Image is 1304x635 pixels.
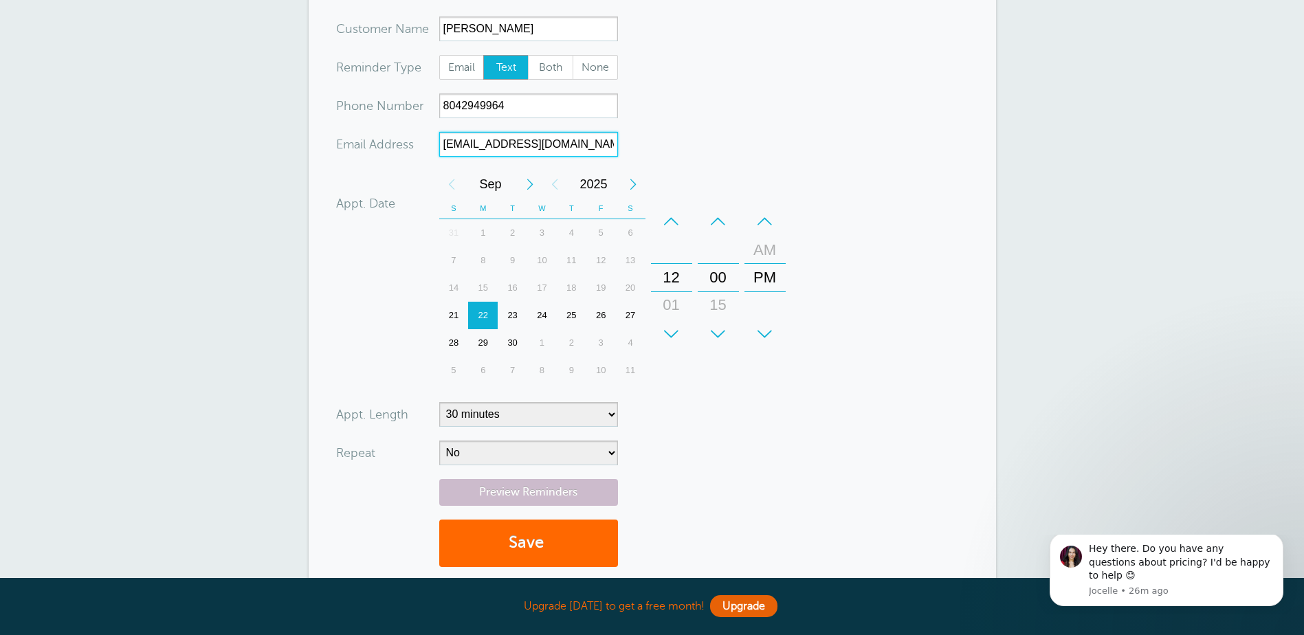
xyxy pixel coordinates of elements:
[527,247,557,274] div: Wednesday, September 10
[749,264,782,291] div: PM
[529,56,573,79] span: Both
[616,329,645,357] div: Saturday, October 4
[358,23,405,35] span: tomer N
[498,198,527,219] th: T
[527,357,557,384] div: 8
[557,274,586,302] div: 18
[702,264,735,291] div: 00
[439,55,485,80] label: Email
[439,274,469,302] div: 14
[557,357,586,384] div: 9
[468,357,498,384] div: Monday, October 6
[439,302,469,329] div: 21
[586,357,616,384] div: Friday, October 10
[557,219,586,247] div: Thursday, September 4
[573,55,618,80] label: None
[542,170,567,198] div: Previous Year
[336,138,360,151] span: Ema
[586,274,616,302] div: Friday, September 19
[439,329,469,357] div: Sunday, September 28
[468,302,498,329] div: 22
[527,198,557,219] th: W
[518,170,542,198] div: Next Month
[527,329,557,357] div: 1
[498,302,527,329] div: 23
[698,208,739,348] div: Minutes
[60,8,244,48] div: Hey there. Do you have any questions about pricing? I'd be happy to help 😊
[439,329,469,357] div: 28
[655,291,688,319] div: 01
[710,595,777,617] a: Upgrade
[557,357,586,384] div: Thursday, October 9
[557,329,586,357] div: 2
[439,357,469,384] div: Sunday, October 5
[527,329,557,357] div: Wednesday, October 1
[336,197,395,210] label: Appt. Date
[439,520,618,567] button: Save
[586,198,616,219] th: F
[527,302,557,329] div: 24
[498,219,527,247] div: Tuesday, September 2
[616,247,645,274] div: Saturday, September 13
[483,55,529,80] label: Text
[468,198,498,219] th: M
[586,329,616,357] div: Friday, October 3
[468,302,498,329] div: Today, Monday, September 22
[527,302,557,329] div: Wednesday, September 24
[60,50,244,63] p: Message from Jocelle, sent 26m ago
[557,302,586,329] div: 25
[527,219,557,247] div: 3
[468,219,498,247] div: Monday, September 1
[586,274,616,302] div: 19
[468,357,498,384] div: 6
[468,274,498,302] div: 15
[498,329,527,357] div: Tuesday, September 30
[440,56,484,79] span: Email
[616,329,645,357] div: 4
[621,170,645,198] div: Next Year
[702,291,735,319] div: 15
[336,61,421,74] label: Reminder Type
[439,357,469,384] div: 5
[468,247,498,274] div: Monday, September 8
[498,219,527,247] div: 2
[468,329,498,357] div: Monday, September 29
[557,219,586,247] div: 4
[468,274,498,302] div: Monday, September 15
[616,274,645,302] div: Saturday, September 20
[439,132,618,157] input: Optional
[60,8,244,48] div: Message content
[498,357,527,384] div: Tuesday, October 7
[309,592,996,621] div: Upgrade [DATE] to get a free month!
[567,170,621,198] span: 2025
[527,357,557,384] div: Wednesday, October 8
[31,11,53,33] img: Profile image for Jocelle
[336,100,359,112] span: Pho
[655,319,688,346] div: 02
[527,247,557,274] div: 10
[464,170,518,198] span: September
[498,274,527,302] div: 16
[702,319,735,346] div: 30
[616,357,645,384] div: 11
[586,302,616,329] div: Friday, September 26
[616,198,645,219] th: S
[616,219,645,247] div: 6
[468,329,498,357] div: 29
[484,56,528,79] span: Text
[655,264,688,291] div: 12
[586,219,616,247] div: 5
[557,247,586,274] div: Thursday, September 11
[1029,535,1304,614] iframe: Intercom notifications message
[616,357,645,384] div: Saturday, October 11
[557,329,586,357] div: Thursday, October 2
[468,247,498,274] div: 8
[439,219,469,247] div: Sunday, August 31
[528,55,573,80] label: Both
[439,219,469,247] div: 31
[336,408,408,421] label: Appt. Length
[498,247,527,274] div: 9
[573,56,617,79] span: None
[439,247,469,274] div: 7
[557,198,586,219] th: T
